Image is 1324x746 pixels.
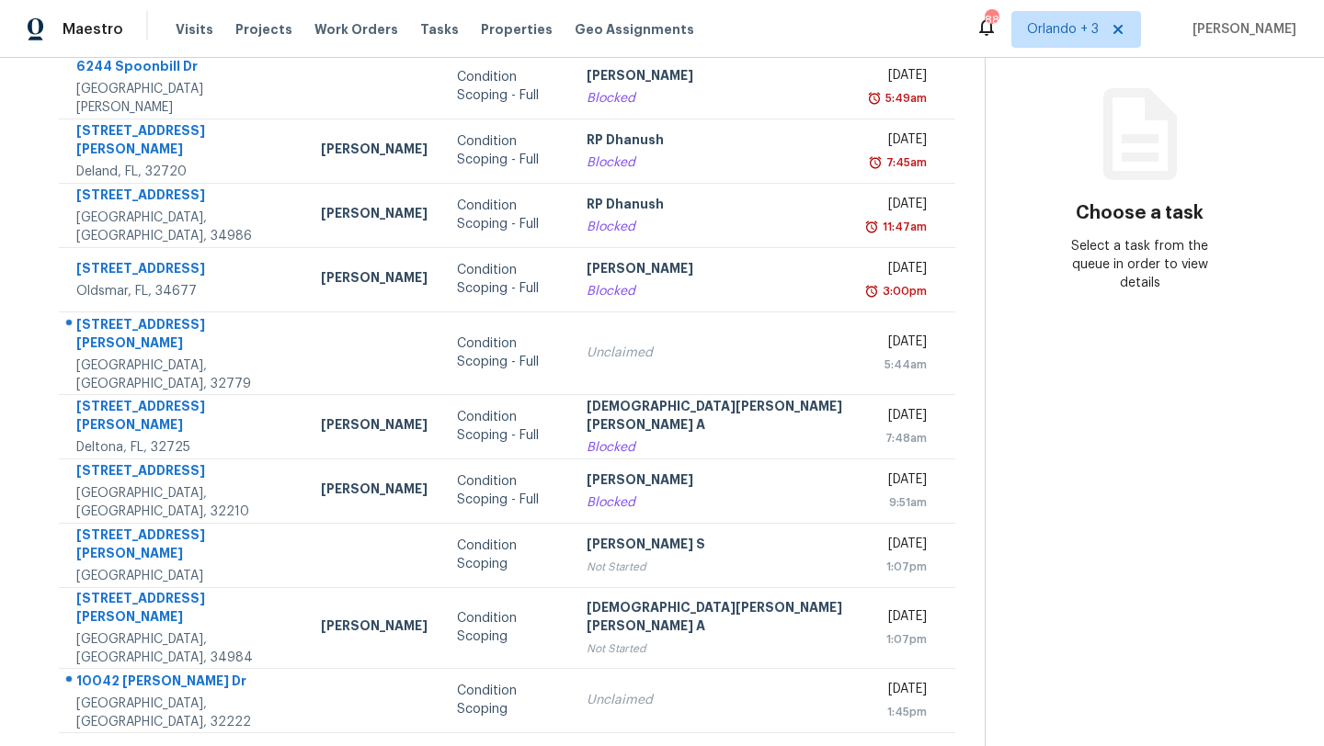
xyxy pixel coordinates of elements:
[76,526,291,567] div: [STREET_ADDRESS][PERSON_NAME]
[76,630,291,667] div: [GEOGRAPHIC_DATA], [GEOGRAPHIC_DATA], 34984
[872,703,927,721] div: 1:45pm
[420,23,459,36] span: Tasks
[457,609,557,646] div: Condition Scoping
[321,616,428,639] div: [PERSON_NAME]
[63,20,123,39] span: Maestro
[587,493,843,512] div: Blocked
[587,218,843,236] div: Blocked
[314,20,398,39] span: Work Orders
[76,695,291,731] div: [GEOGRAPHIC_DATA], [GEOGRAPHIC_DATA], 32222
[76,186,291,209] div: [STREET_ADDRESS]
[872,607,927,630] div: [DATE]
[879,218,927,236] div: 11:47am
[457,68,557,105] div: Condition Scoping - Full
[457,472,557,509] div: Condition Scoping - Full
[76,484,291,521] div: [GEOGRAPHIC_DATA], [GEOGRAPHIC_DATA], 32210
[587,470,843,493] div: [PERSON_NAME]
[76,672,291,695] div: 10042 [PERSON_NAME] Dr
[879,282,927,300] div: 3:00pm
[587,397,843,438] div: [DEMOGRAPHIC_DATA][PERSON_NAME] [PERSON_NAME] A
[872,66,927,89] div: [DATE]
[321,480,428,503] div: [PERSON_NAME]
[587,344,843,362] div: Unclaimed
[872,429,927,447] div: 7:48am
[587,282,843,300] div: Blocked
[1185,20,1296,39] span: [PERSON_NAME]
[587,153,843,172] div: Blocked
[321,204,428,227] div: [PERSON_NAME]
[457,197,557,233] div: Condition Scoping - Full
[76,259,291,282] div: [STREET_ADDRESS]
[587,66,843,89] div: [PERSON_NAME]
[76,121,291,163] div: [STREET_ADDRESS][PERSON_NAME]
[587,639,843,658] div: Not Started
[587,259,843,282] div: [PERSON_NAME]
[1027,20,1099,39] span: Orlando + 3
[321,268,428,291] div: [PERSON_NAME]
[76,163,291,181] div: Deland, FL, 32720
[76,567,291,585] div: [GEOGRAPHIC_DATA]
[457,537,557,573] div: Condition Scoping
[457,132,557,169] div: Condition Scoping - Full
[587,691,843,709] div: Unclaimed
[868,153,883,172] img: Overdue Alarm Icon
[1076,204,1204,222] h3: Choose a task
[872,333,927,356] div: [DATE]
[882,89,927,107] div: 5:49am
[587,598,843,639] div: [DEMOGRAPHIC_DATA][PERSON_NAME] [PERSON_NAME] A
[457,334,557,371] div: Condition Scoping - Full
[76,315,291,356] div: [STREET_ADDRESS][PERSON_NAME]
[321,140,428,163] div: [PERSON_NAME]
[587,535,843,558] div: [PERSON_NAME] S
[985,11,998,29] div: 88
[76,209,291,245] div: [GEOGRAPHIC_DATA], [GEOGRAPHIC_DATA], 34986
[76,461,291,484] div: [STREET_ADDRESS]
[867,89,882,107] img: Overdue Alarm Icon
[575,20,694,39] span: Geo Assignments
[76,438,291,457] div: Deltona, FL, 32725
[235,20,292,39] span: Projects
[872,558,927,576] div: 1:07pm
[76,80,291,117] div: [GEOGRAPHIC_DATA][PERSON_NAME]
[587,130,843,153] div: RP Dhanush
[587,438,843,457] div: Blocked
[321,415,428,438] div: [PERSON_NAME]
[587,195,843,218] div: RP Dhanush
[864,282,879,300] img: Overdue Alarm Icon
[76,589,291,630] div: [STREET_ADDRESS][PERSON_NAME]
[872,195,927,218] div: [DATE]
[587,89,843,107] div: Blocked
[872,130,927,153] div: [DATE]
[864,218,879,236] img: Overdue Alarm Icon
[481,20,553,39] span: Properties
[76,57,291,80] div: 6244 Spoonbill Dr
[872,356,927,374] div: 5:44am
[872,406,927,429] div: [DATE]
[872,493,927,512] div: 9:51am
[457,261,557,298] div: Condition Scoping - Full
[76,397,291,438] div: [STREET_ADDRESS][PERSON_NAME]
[872,259,927,282] div: [DATE]
[76,356,291,393] div: [GEOGRAPHIC_DATA], [GEOGRAPHIC_DATA], 32779
[1063,237,1217,292] div: Select a task from the queue in order to view details
[872,535,927,558] div: [DATE]
[176,20,213,39] span: Visits
[76,282,291,300] div: Oldsmar, FL, 34677
[872,470,927,493] div: [DATE]
[457,408,557,445] div: Condition Scoping - Full
[457,682,557,718] div: Condition Scoping
[872,680,927,703] div: [DATE]
[587,558,843,576] div: Not Started
[872,630,927,649] div: 1:07pm
[883,153,927,172] div: 7:45am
